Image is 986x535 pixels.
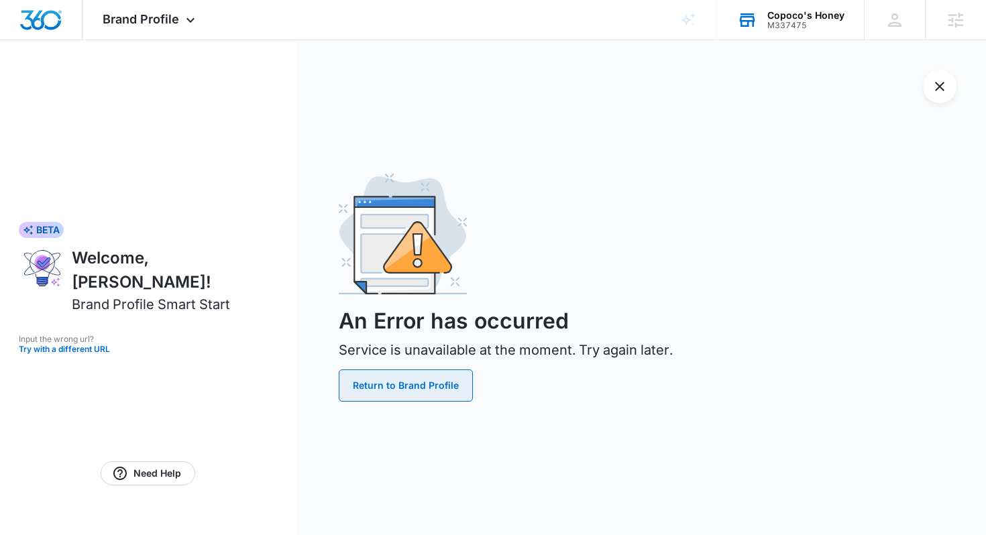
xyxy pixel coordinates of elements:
div: account id [767,21,844,30]
a: Need Help [101,461,195,485]
div: BETA [19,222,64,238]
h2: An Error has occurred [339,305,986,337]
p: Service is unavailable at the moment. Try again later. [339,340,986,360]
button: Try with a different URL [19,345,277,353]
h2: Brand Profile Smart Start [72,294,230,314]
p: Input the wrong url? [19,333,277,345]
button: Exit Smart Start Wizard [923,70,956,103]
img: An Error has occurred [339,174,468,294]
div: account name [767,10,844,21]
h1: Welcome, [PERSON_NAME]! [72,246,277,294]
img: ai-brand-profile [19,246,66,290]
button: Return to Brand Profile [339,369,473,402]
span: Brand Profile [103,12,179,26]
